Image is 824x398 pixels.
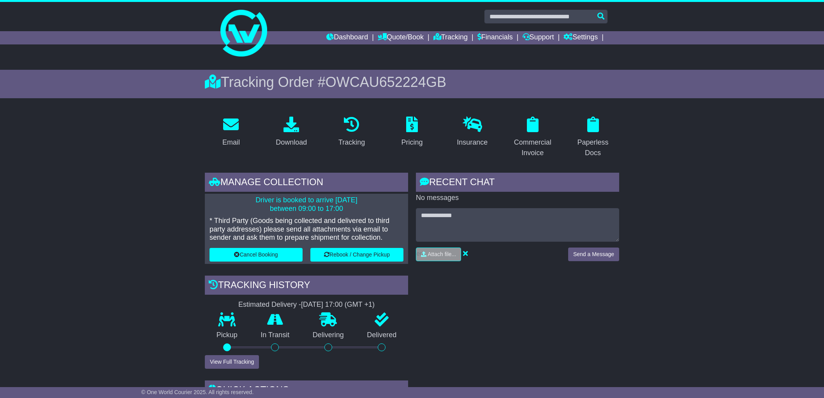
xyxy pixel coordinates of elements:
[210,196,403,213] p: Driver is booked to arrive [DATE] between 09:00 to 17:00
[396,114,428,150] a: Pricing
[356,331,408,340] p: Delivered
[378,31,424,44] a: Quote/Book
[572,137,614,158] div: Paperless Docs
[452,114,493,150] a: Insurance
[401,137,423,148] div: Pricing
[210,217,403,242] p: * Third Party (Goods being collected and delivered to third party addresses) please send all atta...
[210,248,303,262] button: Cancel Booking
[271,114,312,150] a: Download
[567,114,619,161] a: Paperless Docs
[141,389,254,395] span: © One World Courier 2025. All rights reserved.
[222,137,240,148] div: Email
[205,276,408,297] div: Tracking history
[217,114,245,150] a: Email
[205,74,619,90] div: Tracking Order #
[457,137,488,148] div: Insurance
[568,248,619,261] button: Send a Message
[506,114,559,161] a: Commercial Invoice
[249,331,301,340] p: In Transit
[310,248,403,262] button: Rebook / Change Pickup
[301,301,375,309] div: [DATE] 17:00 (GMT +1)
[326,31,368,44] a: Dashboard
[477,31,513,44] a: Financials
[205,355,259,369] button: View Full Tracking
[416,173,619,194] div: RECENT CHAT
[433,31,468,44] a: Tracking
[511,137,554,158] div: Commercial Invoice
[338,137,365,148] div: Tracking
[333,114,370,150] a: Tracking
[523,31,554,44] a: Support
[326,74,446,90] span: OWCAU652224GB
[205,173,408,194] div: Manage collection
[301,331,356,340] p: Delivering
[416,194,619,202] p: No messages
[205,301,408,309] div: Estimated Delivery -
[205,331,249,340] p: Pickup
[276,137,307,148] div: Download
[563,31,598,44] a: Settings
